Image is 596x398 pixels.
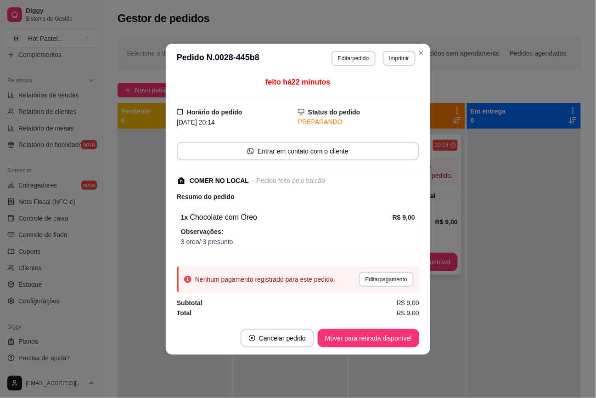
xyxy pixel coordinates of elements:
span: feito há 22 minutos [265,78,330,86]
span: close-circle [249,335,255,341]
strong: Total [177,309,191,317]
strong: R$ 9,00 [393,214,415,221]
strong: Observações: [181,228,224,235]
div: PREPARANDO [298,117,419,127]
div: - Pedido feito pelo balcão [253,176,325,186]
button: Close [414,45,428,60]
span: 3 oreo/ 3 presunto [181,237,415,247]
span: whats-app [247,148,254,154]
div: Chocolate com Oreo [181,212,393,223]
span: calendar [177,108,183,115]
strong: Horário do pedido [187,108,242,116]
button: Editarpagamento [359,272,414,287]
strong: Subtotal [177,299,202,307]
div: Nenhum pagamento registrado para este pedido. [195,275,335,284]
strong: Resumo do pedido [177,193,235,200]
button: close-circleCancelar pedido [241,329,314,347]
button: Imprimir [383,51,416,66]
div: COMER NO LOCAL [190,176,249,186]
h3: Pedido N. 0028-445b8 [177,51,259,66]
strong: Status do pedido [308,108,360,116]
button: Mover para retirada disponível [318,329,419,347]
button: whats-appEntrar em contato com o cliente [177,142,419,160]
span: R$ 9,00 [397,298,419,308]
button: Editarpedido [332,51,375,66]
span: [DATE] 20:14 [177,119,215,126]
strong: 1 x [181,214,188,221]
span: R$ 9,00 [397,308,419,318]
span: desktop [298,108,304,115]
